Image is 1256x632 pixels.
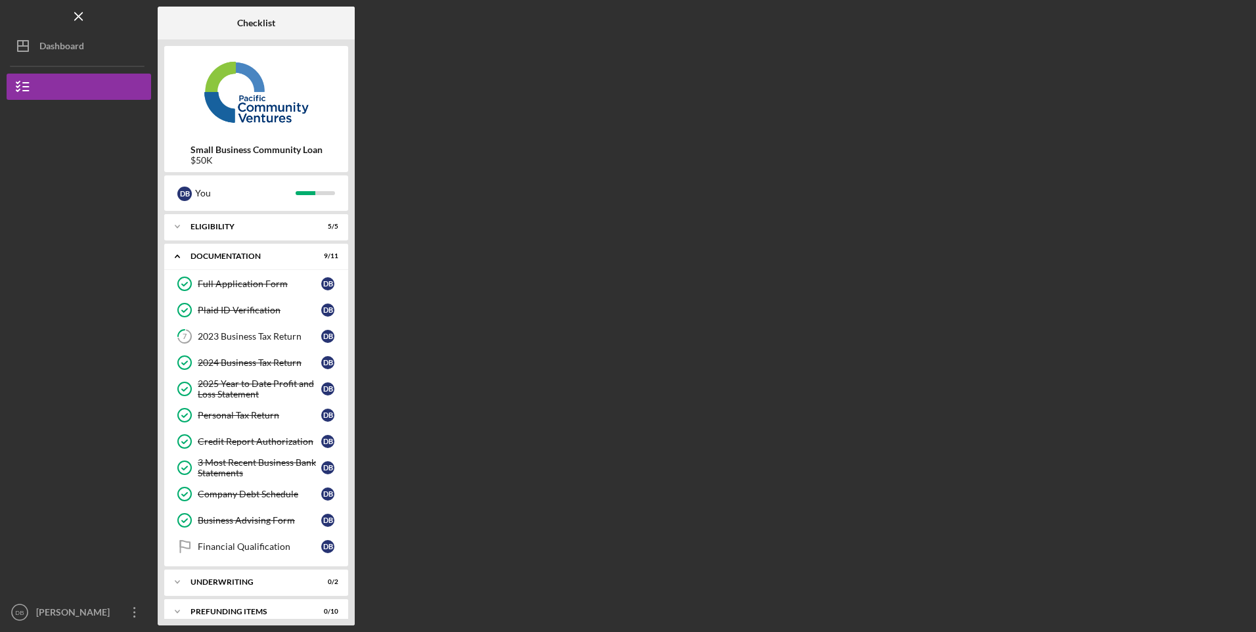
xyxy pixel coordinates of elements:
a: Financial QualificationDB [171,533,342,560]
div: 2023 Business Tax Return [198,331,321,342]
a: 3 Most Recent Business Bank StatementsDB [171,455,342,481]
div: 3 Most Recent Business Bank Statements [198,457,321,478]
div: 2025 Year to Date Profit and Loss Statement [198,378,321,399]
div: D B [321,409,334,422]
div: Company Debt Schedule [198,489,321,499]
div: D B [321,540,334,553]
div: Financial Qualification [198,541,321,552]
div: 5 / 5 [315,223,338,231]
div: Plaid ID Verification [198,305,321,315]
div: Business Advising Form [198,515,321,526]
button: Dashboard [7,33,151,59]
div: D B [321,487,334,501]
div: 9 / 11 [315,252,338,260]
div: D B [321,356,334,369]
div: Eligibility [191,223,305,231]
a: Business Advising FormDB [171,507,342,533]
button: DB[PERSON_NAME] [7,599,151,625]
img: Product logo [164,53,348,131]
div: [PERSON_NAME] [33,599,118,629]
div: Personal Tax Return [198,410,321,420]
b: Small Business Community Loan [191,145,323,155]
div: Credit Report Authorization [198,436,321,447]
div: Dashboard [39,33,84,62]
div: Underwriting [191,578,305,586]
div: 2024 Business Tax Return [198,357,321,368]
div: D B [321,461,334,474]
a: Company Debt ScheduleDB [171,481,342,507]
div: D B [177,187,192,201]
div: Full Application Form [198,279,321,289]
div: Documentation [191,252,305,260]
div: D B [321,277,334,290]
b: Checklist [237,18,275,28]
a: Plaid ID VerificationDB [171,297,342,323]
div: D B [321,514,334,527]
text: DB [15,609,24,616]
div: D B [321,435,334,448]
div: $50K [191,155,323,166]
div: You [195,182,296,204]
div: D B [321,304,334,317]
div: Prefunding Items [191,608,305,616]
a: 2025 Year to Date Profit and Loss StatementDB [171,376,342,402]
div: D B [321,382,334,395]
div: 0 / 2 [315,578,338,586]
a: Personal Tax ReturnDB [171,402,342,428]
a: Credit Report AuthorizationDB [171,428,342,455]
a: 72023 Business Tax ReturnDB [171,323,342,350]
div: D B [321,330,334,343]
tspan: 7 [183,332,187,341]
a: Full Application FormDB [171,271,342,297]
div: 0 / 10 [315,608,338,616]
a: 2024 Business Tax ReturnDB [171,350,342,376]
